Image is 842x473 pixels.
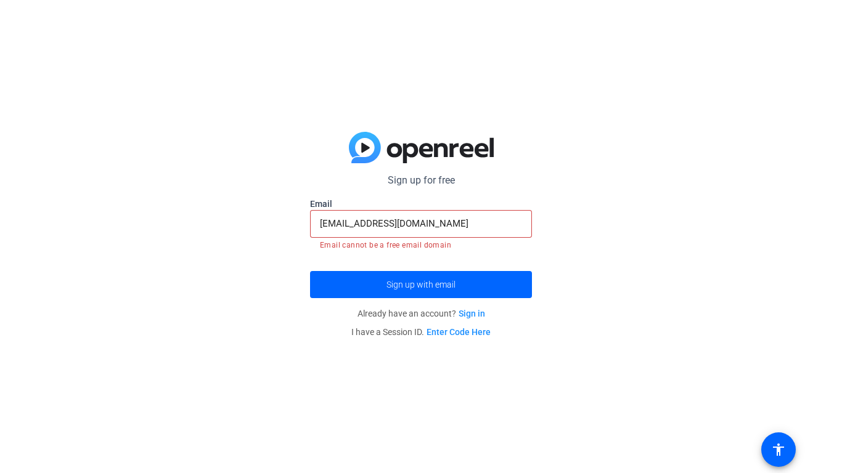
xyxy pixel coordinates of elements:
[310,198,532,210] label: Email
[358,309,485,318] span: Already have an account?
[771,442,786,457] mat-icon: accessibility
[349,132,494,164] img: blue-gradient.svg
[320,216,522,231] input: Enter Email Address
[310,173,532,188] p: Sign up for free
[351,327,491,337] span: I have a Session ID.
[320,238,522,251] mat-error: Email cannot be a free email domain
[310,271,532,298] button: Sign up with email
[459,309,485,318] a: Sign in
[427,327,491,337] a: Enter Code Here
